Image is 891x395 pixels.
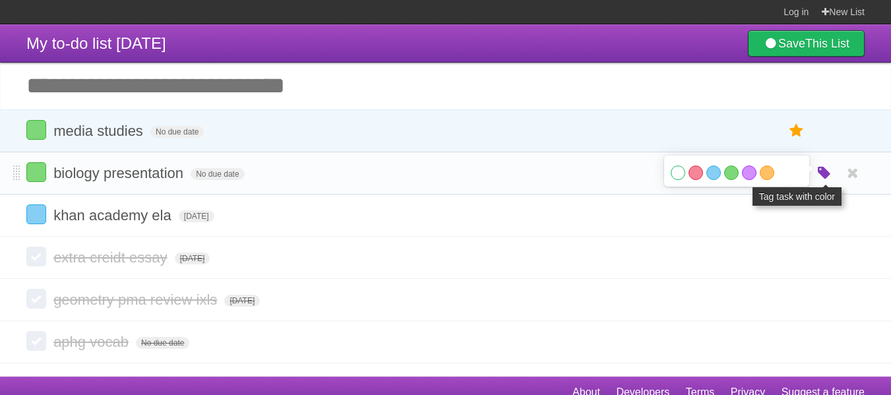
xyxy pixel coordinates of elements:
[175,253,210,264] span: [DATE]
[53,334,132,350] span: aphg vocab
[26,34,166,52] span: My to-do list [DATE]
[724,166,739,180] label: Green
[760,166,774,180] label: Orange
[689,166,703,180] label: Red
[224,295,260,307] span: [DATE]
[53,249,170,266] span: extra creidt essay
[784,120,809,142] label: Star task
[53,207,175,224] span: khan academy ela
[805,37,849,50] b: This List
[748,30,865,57] a: SaveThis List
[53,123,146,139] span: media studies
[706,166,721,180] label: Blue
[150,126,204,138] span: No due date
[742,166,756,180] label: Purple
[191,168,244,180] span: No due date
[671,166,685,180] label: White
[26,204,46,224] label: Done
[136,337,189,349] span: No due date
[26,247,46,266] label: Done
[26,289,46,309] label: Done
[26,120,46,140] label: Done
[53,291,220,308] span: geometry pma review ixls
[179,210,214,222] span: [DATE]
[26,162,46,182] label: Done
[26,331,46,351] label: Done
[53,165,187,181] span: biology presentation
